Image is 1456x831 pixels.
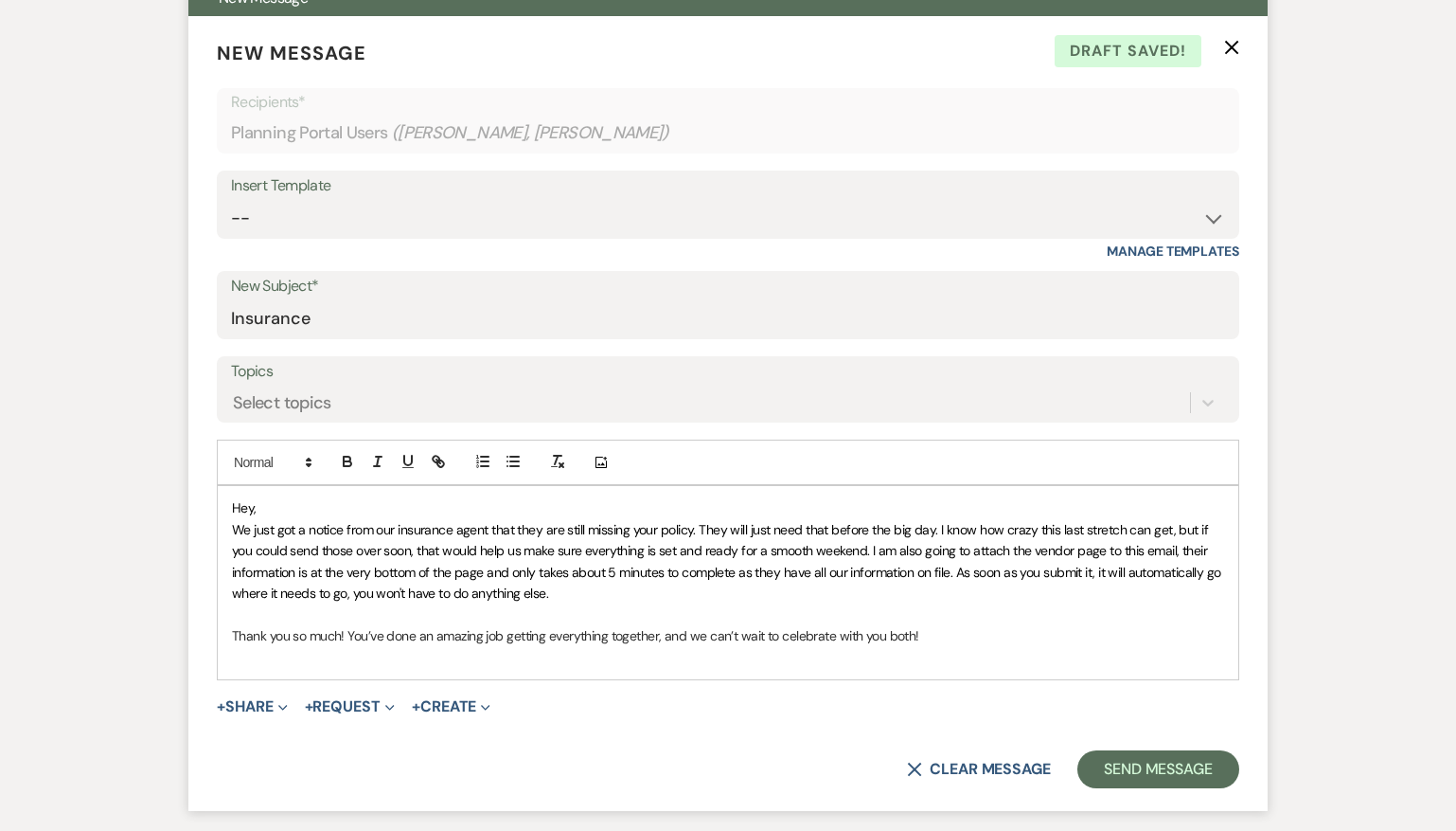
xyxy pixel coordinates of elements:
[232,625,1224,646] p: Thank you so much! You’ve done an amazing job getting everything together, and we can’t wait to c...
[217,41,366,65] span: New Message
[217,699,225,714] span: +
[231,358,1225,386] label: Topics
[392,120,670,146] span: ( [PERSON_NAME], [PERSON_NAME] )
[231,172,1225,200] div: Insert Template
[412,699,420,714] span: +
[412,699,490,714] button: Create
[1077,750,1239,788] button: Send Message
[1107,243,1239,260] a: Manage Templates
[305,699,313,714] span: +
[1055,35,1201,67] span: Draft saved!
[231,115,1225,152] div: Planning Portal Users
[232,499,257,516] span: Hey,
[233,390,331,416] div: Select topics
[231,90,1225,115] p: Recipients*
[305,699,395,714] button: Request
[231,273,1225,300] label: New Subject*
[217,699,288,714] button: Share
[232,521,1224,602] span: We just got a notice from our insurance agent that they are still missing your policy. They will ...
[907,762,1051,777] button: Clear message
